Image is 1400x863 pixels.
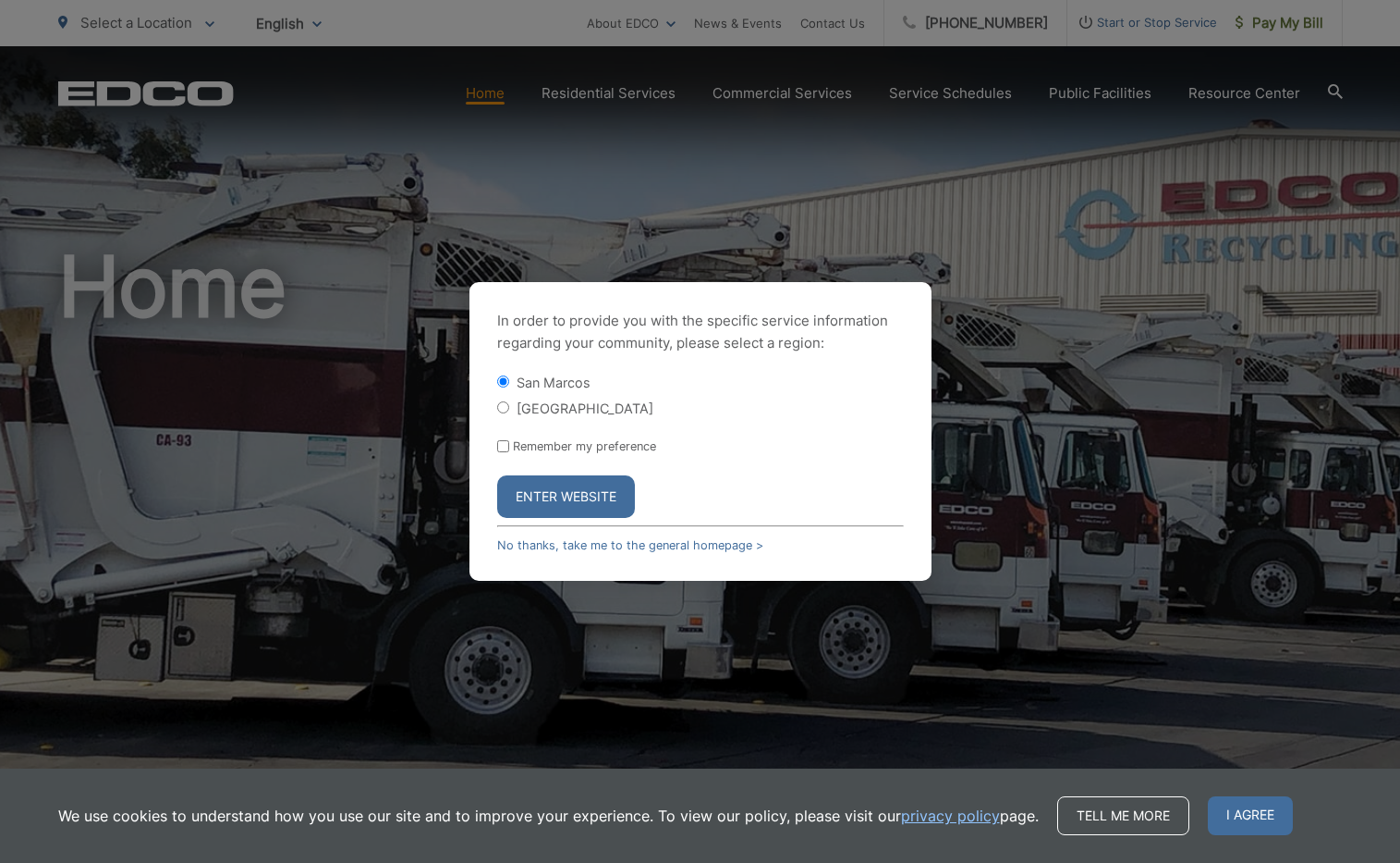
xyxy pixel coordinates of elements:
a: Tell me more [1057,796,1189,835]
label: [GEOGRAPHIC_DATA] [517,401,653,416]
span: I agree [1208,796,1293,835]
a: No thanks, take me to the general homepage > [497,538,763,552]
label: Remember my preference [513,439,656,453]
a: privacy policy [901,805,1000,827]
button: Enter Website [497,475,635,518]
p: We use cookies to understand how you use our site and to improve your experience. To view our pol... [58,805,1039,827]
p: In order to provide you with the specific service information regarding your community, please se... [497,310,904,354]
label: San Marcos [517,375,590,390]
